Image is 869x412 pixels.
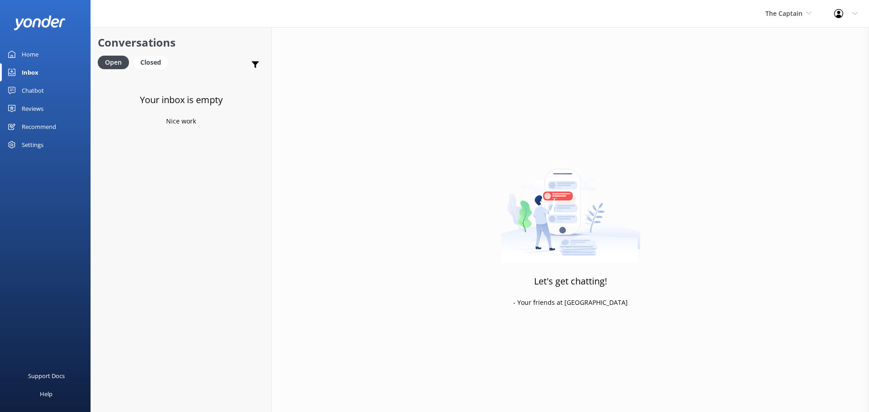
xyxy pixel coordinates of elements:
[22,63,38,81] div: Inbox
[22,118,56,136] div: Recommend
[22,136,43,154] div: Settings
[765,9,802,18] span: The Captain
[22,99,43,118] div: Reviews
[22,45,38,63] div: Home
[98,34,264,51] h2: Conversations
[28,367,65,385] div: Support Docs
[40,385,53,403] div: Help
[534,274,607,289] h3: Let's get chatting!
[14,15,66,30] img: yonder-white-logo.png
[166,116,196,126] p: Nice work
[513,298,628,308] p: - Your friends at [GEOGRAPHIC_DATA]
[501,150,640,263] img: artwork of a man stealing a conversation from at giant smartphone
[134,57,172,67] a: Closed
[22,81,44,99] div: Chatbot
[140,93,223,107] h3: Your inbox is empty
[98,57,134,67] a: Open
[98,56,129,69] div: Open
[134,56,168,69] div: Closed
